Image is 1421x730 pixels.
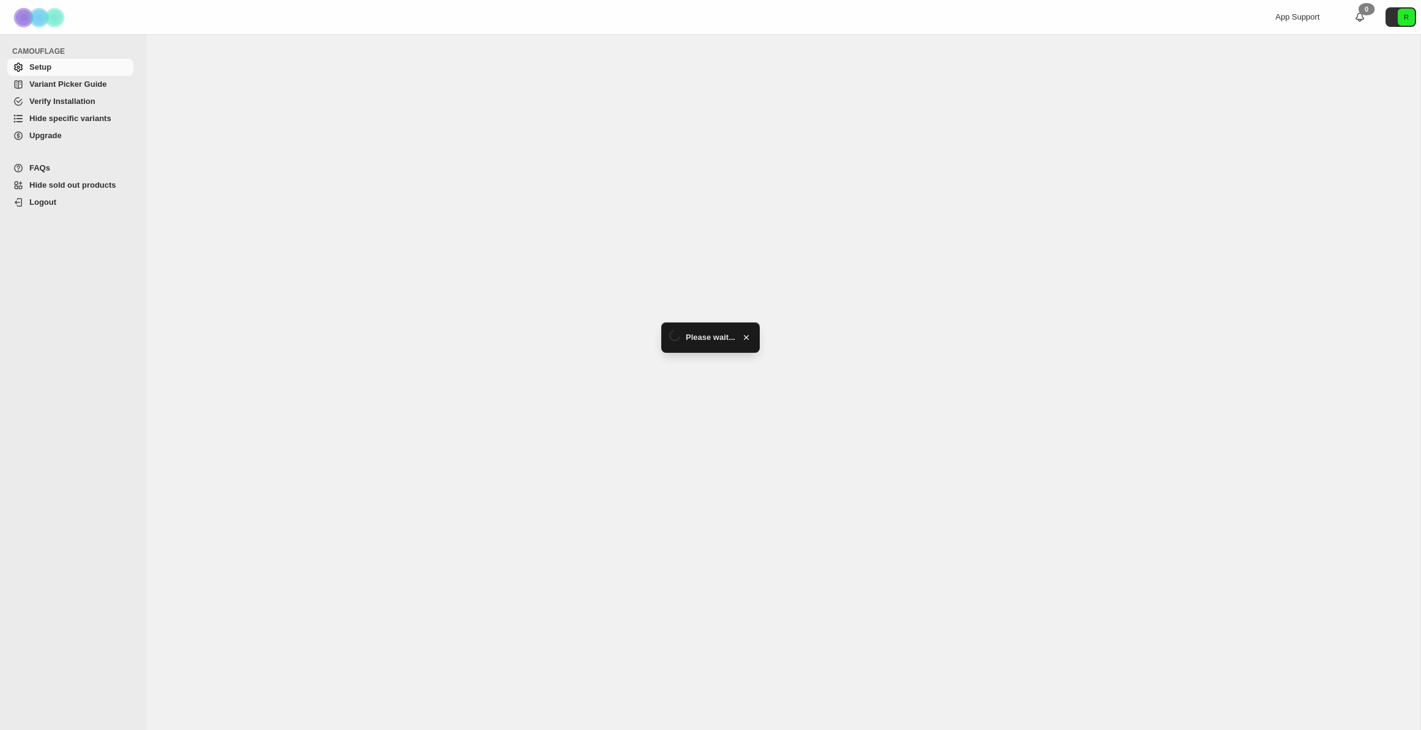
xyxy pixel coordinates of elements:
span: App Support [1275,12,1319,21]
a: FAQs [7,160,133,177]
span: CAMOUFLAGE [12,46,138,56]
span: FAQs [29,163,50,172]
a: Verify Installation [7,93,133,110]
span: Upgrade [29,131,62,140]
span: Setup [29,62,51,72]
a: Logout [7,194,133,211]
a: Hide specific variants [7,110,133,127]
button: Avatar with initials R [1386,7,1416,27]
span: Hide specific variants [29,114,111,123]
a: Hide sold out products [7,177,133,194]
span: Verify Installation [29,97,95,106]
img: Camouflage [10,1,71,34]
span: Logout [29,197,56,207]
span: Avatar with initials R [1398,9,1415,26]
a: Upgrade [7,127,133,144]
text: R [1404,13,1409,21]
div: 0 [1359,3,1375,15]
a: Variant Picker Guide [7,76,133,93]
span: Please wait... [686,331,735,344]
span: Variant Picker Guide [29,79,106,89]
a: 0 [1354,11,1366,23]
a: Setup [7,59,133,76]
span: Hide sold out products [29,180,116,190]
